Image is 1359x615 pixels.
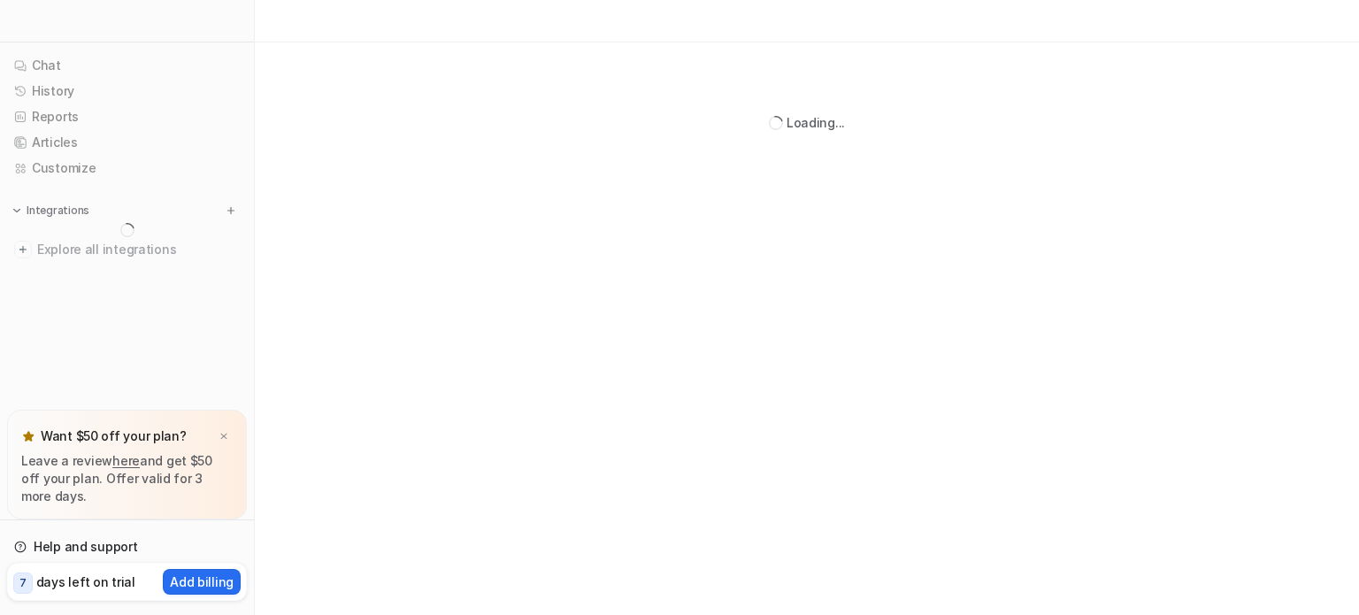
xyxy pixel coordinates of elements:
img: menu_add.svg [225,204,237,217]
p: Integrations [27,204,89,218]
a: Explore all integrations [7,237,247,262]
a: Customize [7,156,247,181]
p: Leave a review and get $50 off your plan. Offer valid for 3 more days. [21,452,233,505]
p: Want $50 off your plan? [41,427,187,445]
a: History [7,79,247,104]
img: star [21,429,35,443]
div: Loading... [787,113,845,132]
p: Add billing [170,573,234,591]
img: x [219,431,229,442]
a: Chat [7,53,247,78]
img: explore all integrations [14,241,32,258]
a: Articles [7,130,247,155]
a: Help and support [7,534,247,559]
a: here [112,453,140,468]
img: expand menu [11,204,23,217]
button: Integrations [7,202,95,219]
span: Explore all integrations [37,235,240,264]
button: Add billing [163,569,241,595]
p: 7 [19,575,27,591]
p: days left on trial [36,573,135,591]
a: Reports [7,104,247,129]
